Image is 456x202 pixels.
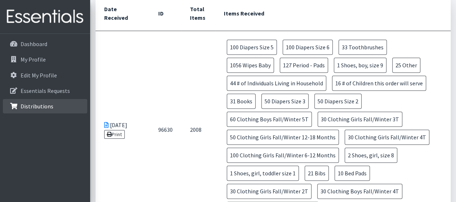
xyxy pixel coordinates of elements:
[280,58,328,73] span: 127 Period - Pads
[261,94,309,109] span: 50 Diapers Size 3
[3,99,87,113] a: Distributions
[335,166,370,181] span: 10 Bed Pads
[318,112,402,127] span: 30 Clothing Girls Fall/Winter 3T
[345,130,429,145] span: 30 Clothing Girls Fall/Winter 4T
[392,58,420,73] span: 25 Other
[334,58,386,73] span: 1 Shoes, boy, size 9
[227,94,256,109] span: 31 Books
[332,76,426,91] span: 16 # of Children this order will serve
[104,130,125,139] a: Print
[21,87,70,94] p: Essentials Requests
[314,94,362,109] span: 50 Diapers Size 2
[3,68,87,82] a: Edit My Profile
[3,84,87,98] a: Essentials Requests
[338,40,387,55] span: 33 Toothbrushes
[3,52,87,67] a: My Profile
[21,56,46,63] p: My Profile
[21,103,53,110] p: Distributions
[3,37,87,51] a: Dashboard
[345,148,397,163] span: 2 Shoes, girl, size 8
[227,184,311,199] span: 30 Clothing Girls Fall/Winter 2T
[227,58,274,73] span: 1056 Wipes Baby
[227,76,326,91] span: 44 # of Individuals Living in Household
[21,72,57,79] p: Edit My Profile
[283,40,333,55] span: 100 Diapers Size 6
[3,5,87,29] img: HumanEssentials
[227,40,277,55] span: 100 Diapers Size 5
[227,130,339,145] span: 50 Clothing Girls Fall/Winter 12-18 Months
[227,112,312,127] span: 60 Clothing Boys Fall/Winter 5T
[21,40,47,48] p: Dashboard
[227,166,299,181] span: 1 Shoes, girl, toddler size 1
[227,148,339,163] span: 100 Clothing Girls Fall/Winter 6-12 Months
[305,166,329,181] span: 21 Bibs
[317,184,402,199] span: 30 Clothing Boys Fall/Winter 4T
